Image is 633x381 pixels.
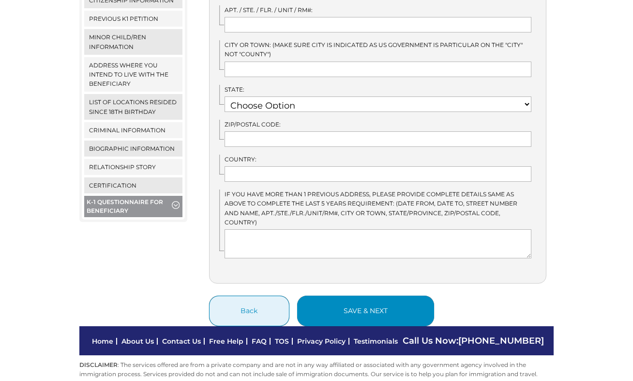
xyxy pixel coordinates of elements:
a: Home [92,337,113,346]
span: Call Us Now: [403,335,544,346]
span: City or Town: (Make sure city is indicated as US Government is particular on the "city" not "coun... [225,41,523,58]
button: Back [209,296,289,326]
a: Criminal Information [84,122,182,138]
a: FAQ [252,337,267,346]
a: TOS [275,337,289,346]
a: Previous K1 Petition [84,11,182,27]
a: Relationship Story [84,159,182,175]
button: save & next [297,296,434,326]
a: Contact Us [162,337,201,346]
span: Apt. / Ste. / Flr. / Unit / Rm#: [225,6,313,14]
a: Biographic Information [84,141,182,157]
strong: DISCLAIMER [79,361,118,368]
a: Privacy Policy [297,337,346,346]
a: List of locations resided since 18th birthday [84,94,182,119]
a: About Us [121,337,154,346]
span: IF you have more than 1 previous address, please provide complete details same as above to comple... [225,190,517,226]
button: K-1 Questionnaire for Beneficiary [84,196,182,220]
a: Minor Child/ren Information [84,29,182,54]
a: Free Help [209,337,243,346]
span: Country: [225,156,256,163]
span: State: [225,86,244,93]
a: Testimonials [354,337,398,346]
a: Certification [84,177,182,193]
span: Zip/Postal Code: [225,121,281,128]
a: [PHONE_NUMBER] [458,335,544,346]
a: Address where you intend to live with the beneficiary [84,57,182,92]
